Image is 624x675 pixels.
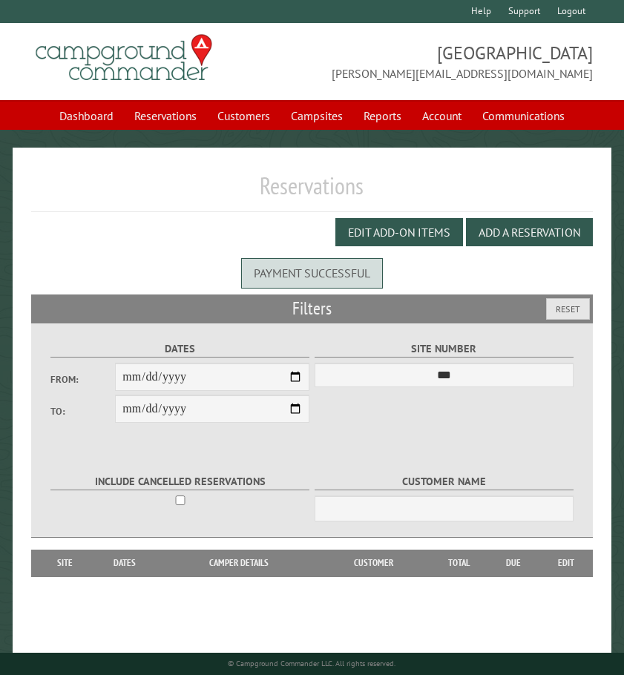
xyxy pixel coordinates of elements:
h2: Filters [31,294,593,323]
a: Reservations [125,102,206,130]
label: Dates [50,340,309,358]
th: Dates [91,550,159,576]
label: Customer Name [315,473,574,490]
button: Reset [546,298,590,320]
small: © Campground Commander LLC. All rights reserved. [228,659,395,668]
th: Site [39,550,91,576]
a: Reports [355,102,410,130]
th: Total [429,550,488,576]
span: [GEOGRAPHIC_DATA] [PERSON_NAME][EMAIL_ADDRESS][DOMAIN_NAME] [312,41,593,82]
label: Include Cancelled Reservations [50,473,309,490]
button: Edit Add-on Items [335,218,463,246]
a: Campsites [282,102,352,130]
a: Communications [473,102,574,130]
th: Camper Details [160,550,319,576]
div: Payment successful [241,258,383,288]
img: Campground Commander [31,29,217,87]
label: Site Number [315,340,574,358]
label: From: [50,372,115,386]
th: Due [488,550,539,576]
a: Account [413,102,470,130]
h1: Reservations [31,171,593,212]
a: Dashboard [50,102,122,130]
label: To: [50,404,115,418]
th: Edit [539,550,593,576]
button: Add a Reservation [466,218,593,246]
th: Customer [319,550,430,576]
a: Customers [208,102,279,130]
